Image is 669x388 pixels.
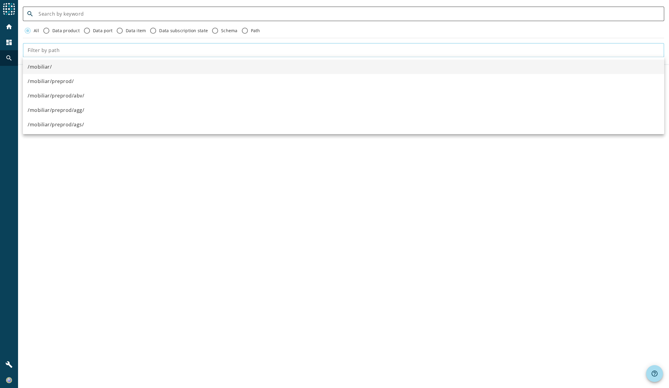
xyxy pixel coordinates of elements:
label: Data port [92,28,113,34]
mat-icon: help_outline [651,370,658,377]
label: Data product [51,28,80,34]
mat-icon: search [23,10,37,17]
mat-icon: dashboard [5,39,13,46]
span: /mobiliar/ [28,63,52,70]
mat-icon: search [5,54,13,62]
label: Path [250,28,260,34]
label: Schema [220,28,238,34]
img: spoud-logo.svg [3,3,15,15]
mat-icon: home [5,23,13,30]
label: Data subscription state [158,28,208,34]
input: Filter by path [28,47,659,54]
span: /mobiliar/preprod/agg/ [28,106,84,114]
span: /mobiliar/preprod/ags/ [28,121,84,128]
span: /mobiliar/preprod/ [28,78,74,85]
input: Search by keyword [39,10,659,17]
span: /mobiliar/preprod/abv/ [28,92,84,99]
img: b1f4ccba21e00662a6f274696d39e437 [6,377,12,383]
label: Data item [125,28,146,34]
mat-icon: build [5,361,13,368]
label: All [32,28,39,34]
